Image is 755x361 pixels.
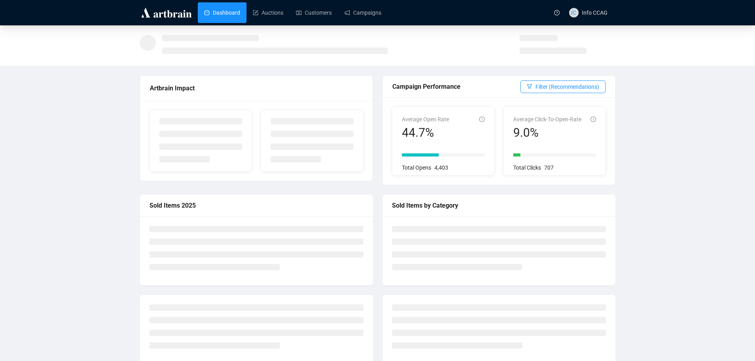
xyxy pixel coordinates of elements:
a: Customers [296,2,332,23]
span: Average Open Rate [402,116,449,122]
a: Auctions [253,2,283,23]
div: 44.7% [402,125,449,140]
div: Campaign Performance [392,82,520,92]
span: IC [571,8,576,17]
span: question-circle [554,10,560,15]
div: Sold Items by Category [392,201,606,210]
span: 4,403 [434,164,448,171]
span: Total Clicks [513,164,541,171]
span: Average Click-To-Open-Rate [513,116,581,122]
div: 9.0% [513,125,581,140]
button: Filter (Recommendations) [520,80,606,93]
span: Info CCAG [582,10,608,16]
span: Total Opens [402,164,431,171]
span: info-circle [591,117,596,122]
a: Dashboard [204,2,240,23]
span: info-circle [479,117,485,122]
a: Campaigns [344,2,381,23]
img: logo [140,6,193,19]
div: Sold Items 2025 [149,201,363,210]
span: filter [527,84,532,89]
span: Filter (Recommendations) [535,82,599,91]
span: 707 [544,164,554,171]
div: Artbrain Impact [150,83,363,93]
